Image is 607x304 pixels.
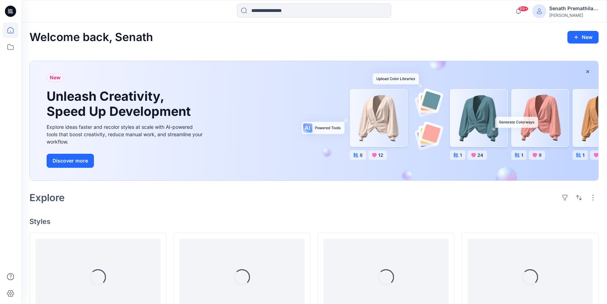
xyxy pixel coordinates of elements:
[549,4,598,13] div: Senath Premathilaka
[549,13,598,18] div: [PERSON_NAME]
[29,217,599,226] h4: Styles
[47,123,204,145] div: Explore ideas faster and recolor styles at scale with AI-powered tools that boost creativity, red...
[29,31,153,44] h2: Welcome back, Senath
[47,154,94,168] button: Discover more
[537,8,542,14] svg: avatar
[47,154,204,168] a: Discover more
[567,31,599,44] button: New
[50,73,61,82] span: New
[47,89,194,119] h1: Unleash Creativity, Speed Up Development
[29,192,65,203] h2: Explore
[518,6,528,12] span: 99+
